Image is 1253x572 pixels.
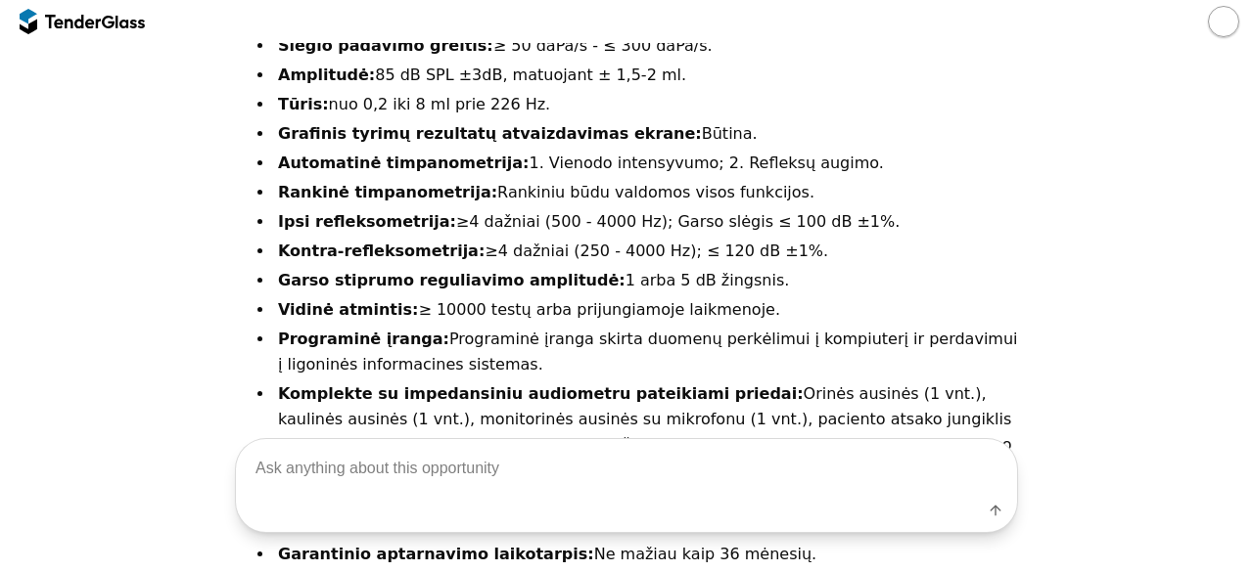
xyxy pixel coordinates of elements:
li: ≥4 dažniai (250 - 4000 Hz); ≤ 120 dB ±1%. [274,239,1018,264]
strong: Garso stiprumo reguliavimo amplitudė: [278,271,626,289]
li: 1 arba 5 dB žingsnis. [274,268,1018,293]
li: Orinės ausinės (1 vnt.), kaulinės ausinės (1 vnt.), monitorinės ausinės su mikrofonu (1 vnt.), pa... [274,381,1018,508]
li: 1. Vienodo intensyvumo; 2. Refleksų augimo. [274,151,1018,176]
strong: Tūris: [278,95,329,113]
strong: Grafinis tyrimų rezultatų atvaizdavimas ekrane: [278,124,702,143]
strong: Programinė įranga: [278,330,449,348]
li: nuo 0,2 iki 8 ml prie 226 Hz. [274,92,1018,117]
li: ≥4 dažniai (500 - 4000 Hz); Garso slėgis ≤ 100 dB ±1%. [274,209,1018,235]
li: ≥ 50 daPa/s - ≤ 300 daPa/s. [274,33,1018,59]
strong: Vidinė atmintis: [278,300,418,319]
strong: Slėgio padavimo greitis: [278,36,493,55]
strong: Ipsi refleksometrija: [278,212,456,231]
strong: Rankinė timpanometrija: [278,183,497,201]
strong: Automatinė timpanometrija: [278,154,530,172]
strong: Komplekte su impedansiniu audiometru pateikiami priedai: [278,384,804,403]
strong: Kontra-refleksometrija: [278,242,485,260]
li: ≥ 10000 testų arba prijungiamoje laikmenoje. [274,297,1018,323]
li: 85 dB SPL ±3dB, matuojant ± 1,5-2 ml. [274,63,1018,88]
li: Rankiniu būdu valdomos visos funkcijos. [274,180,1018,205]
strong: Amplitudė: [278,66,375,84]
li: Būtina. [274,121,1018,147]
li: Programinė įranga skirta duomenų perkėlimui į kompiuterį ir perdavimui į ligoninės informacines s... [274,327,1018,377]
